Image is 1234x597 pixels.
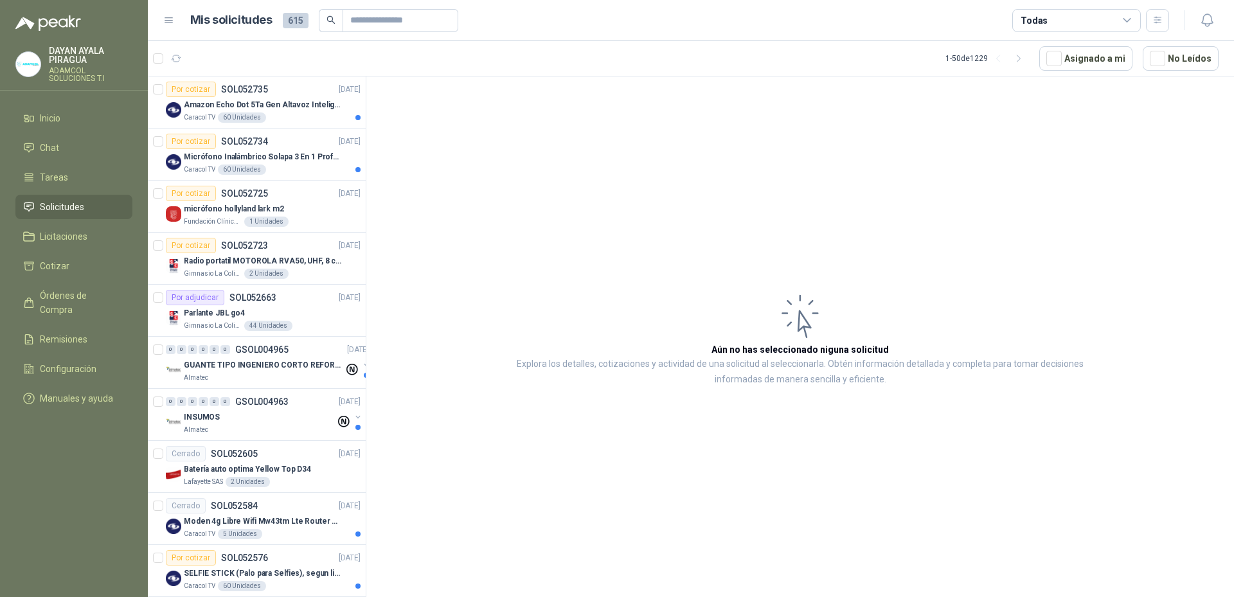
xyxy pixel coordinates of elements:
img: Company Logo [166,154,181,170]
p: [DATE] [339,500,361,512]
span: search [326,15,335,24]
a: 0 0 0 0 0 0 GSOL004963[DATE] Company LogoINSUMOSAlmatec [166,394,363,435]
a: Manuales y ayuda [15,386,132,411]
img: Company Logo [16,52,40,76]
h3: Aún no has seleccionado niguna solicitud [711,343,889,357]
a: CerradoSOL052584[DATE] Company LogoModen 4g Libre Wifi Mw43tm Lte Router Móvil Internet 5ghzCarac... [148,493,366,545]
a: Tareas [15,165,132,190]
span: Cotizar [40,259,69,273]
a: Órdenes de Compra [15,283,132,322]
p: INSUMOS [184,411,220,423]
a: Por cotizarSOL052723[DATE] Company LogoRadio portatil MOTOROLA RVA50, UHF, 8 canales, 500MWGimnas... [148,233,366,285]
div: Por adjudicar [166,290,224,305]
div: 0 [210,397,219,406]
span: Licitaciones [40,229,87,244]
div: Cerrado [166,446,206,461]
a: Por cotizarSOL052725[DATE] Company Logomicrófono hollyland lark m2Fundación Clínica Shaio1 Unidades [148,181,366,233]
button: Asignado a mi [1039,46,1132,71]
div: 0 [177,345,186,354]
div: Por cotizar [166,134,216,149]
span: Solicitudes [40,200,84,214]
span: Chat [40,141,59,155]
span: Órdenes de Compra [40,289,120,317]
p: Caracol TV [184,581,215,591]
img: Company Logo [166,467,181,482]
p: [DATE] [339,84,361,96]
p: SOL052734 [221,137,268,146]
p: SOL052605 [211,449,258,458]
span: 615 [283,13,308,28]
div: 1 Unidades [244,217,289,227]
p: SOL052576 [221,553,268,562]
a: Configuración [15,357,132,381]
p: Caracol TV [184,112,215,123]
h1: Mis solicitudes [190,11,273,30]
a: Chat [15,136,132,160]
a: Por adjudicarSOL052663[DATE] Company LogoParlante JBL go4Gimnasio La Colina44 Unidades [148,285,366,337]
div: 0 [220,345,230,354]
p: Lafayette SAS [184,477,223,487]
p: Caracol TV [184,165,215,175]
div: 60 Unidades [218,581,266,591]
p: GUANTE TIPO INGENIERO CORTO REFORZADO [184,359,344,371]
p: [DATE] [339,552,361,564]
div: 0 [210,345,219,354]
p: Fundación Clínica Shaio [184,217,242,227]
p: SOL052584 [211,501,258,510]
div: 60 Unidades [218,112,266,123]
div: 0 [199,345,208,354]
p: Radio portatil MOTOROLA RVA50, UHF, 8 canales, 500MW [184,255,344,267]
p: SOL052723 [221,241,268,250]
img: Company Logo [166,519,181,534]
p: [DATE] [339,292,361,304]
img: Company Logo [166,102,181,118]
p: SELFIE STICK (Palo para Selfies), segun link adjunto [184,567,344,580]
p: ADAMCOL SOLUCIONES T.I [49,67,132,82]
div: Por cotizar [166,550,216,566]
a: 0 0 0 0 0 0 GSOL004965[DATE] Company LogoGUANTE TIPO INGENIERO CORTO REFORZADOAlmatec [166,342,371,383]
div: 44 Unidades [244,321,292,331]
p: [DATE] [339,188,361,200]
p: DAYAN AYALA PIRAGUA [49,46,132,64]
p: [DATE] [339,240,361,252]
img: Company Logo [166,206,181,222]
div: 0 [220,397,230,406]
p: Caracol TV [184,529,215,539]
a: Solicitudes [15,195,132,219]
span: Manuales y ayuda [40,391,113,405]
div: 0 [188,345,197,354]
button: No Leídos [1143,46,1219,71]
span: Tareas [40,170,68,184]
p: Batería auto optima Yellow Top D34 [184,463,311,476]
p: Explora los detalles, cotizaciones y actividad de una solicitud al seleccionarla. Obtén informaci... [495,357,1105,388]
img: Logo peakr [15,15,81,31]
p: Moden 4g Libre Wifi Mw43tm Lte Router Móvil Internet 5ghz [184,515,344,528]
div: Todas [1021,13,1048,28]
div: 1 - 50 de 1229 [945,48,1029,69]
p: Parlante JBL go4 [184,307,245,319]
div: 60 Unidades [218,165,266,175]
div: Por cotizar [166,186,216,201]
span: Inicio [40,111,60,125]
div: Por cotizar [166,82,216,97]
img: Company Logo [166,571,181,586]
a: Remisiones [15,327,132,352]
p: GSOL004965 [235,345,289,354]
p: [DATE] [347,344,369,356]
p: Amazon Echo Dot 5Ta Gen Altavoz Inteligente Alexa Azul [184,99,344,111]
div: Cerrado [166,498,206,513]
p: GSOL004963 [235,397,289,406]
a: CerradoSOL052605[DATE] Company LogoBatería auto optima Yellow Top D34Lafayette SAS2 Unidades [148,441,366,493]
div: Por cotizar [166,238,216,253]
div: 2 Unidades [226,477,270,487]
p: Gimnasio La Colina [184,269,242,279]
div: 0 [166,397,175,406]
img: Company Logo [166,258,181,274]
div: 0 [177,397,186,406]
p: [DATE] [339,396,361,408]
p: [DATE] [339,136,361,148]
div: 0 [199,397,208,406]
p: SOL052663 [229,293,276,302]
div: 0 [188,397,197,406]
a: Por cotizarSOL052735[DATE] Company LogoAmazon Echo Dot 5Ta Gen Altavoz Inteligente Alexa AzulCara... [148,76,366,129]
